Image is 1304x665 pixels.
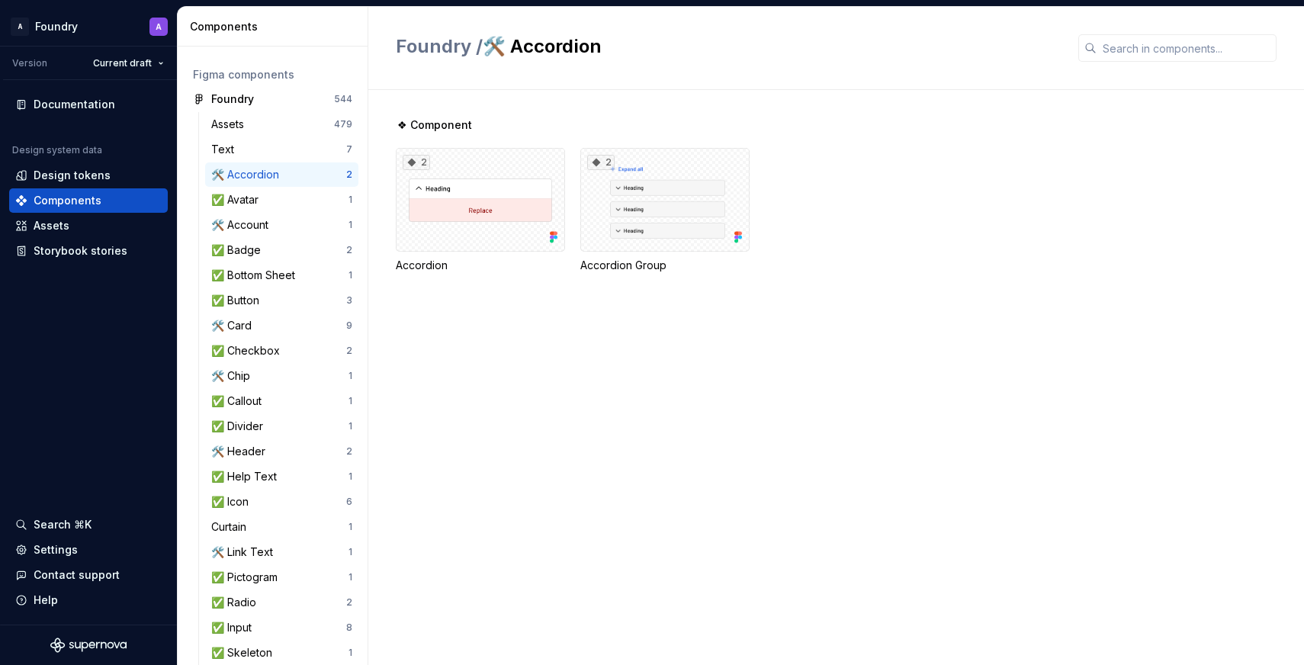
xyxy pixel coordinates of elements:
[205,339,358,363] a: ✅ Checkbox2
[9,588,168,612] button: Help
[211,570,284,585] div: ✅ Pictogram
[3,10,174,43] button: AFoundryA
[396,258,565,273] div: Accordion
[211,469,283,484] div: ✅ Help Text
[346,320,352,332] div: 9
[348,370,352,382] div: 1
[205,238,358,262] a: ✅ Badge2
[205,439,358,464] a: 🛠️ Header2
[205,540,358,564] a: 🛠️ Link Text1
[580,148,750,273] div: 2Accordion Group
[190,19,361,34] div: Components
[334,93,352,105] div: 544
[34,193,101,208] div: Components
[205,641,358,665] a: ✅ Skeleton1
[205,263,358,288] a: ✅ Bottom Sheet1
[205,615,358,640] a: ✅ Input8
[205,137,358,162] a: Text7
[211,620,258,635] div: ✅ Input
[156,21,162,33] div: A
[34,168,111,183] div: Design tokens
[34,542,78,557] div: Settings
[348,269,352,281] div: 1
[9,188,168,213] a: Components
[348,194,352,206] div: 1
[211,268,301,283] div: ✅ Bottom Sheet
[34,593,58,608] div: Help
[211,92,254,107] div: Foundry
[346,143,352,156] div: 7
[396,35,483,57] span: Foundry /
[205,288,358,313] a: ✅ Button3
[346,496,352,508] div: 6
[205,464,358,489] a: ✅ Help Text1
[205,590,358,615] a: ✅ Radio2
[348,571,352,583] div: 1
[348,219,352,231] div: 1
[348,395,352,407] div: 1
[9,163,168,188] a: Design tokens
[348,471,352,483] div: 1
[346,345,352,357] div: 2
[187,87,358,111] a: Foundry544
[346,169,352,181] div: 2
[397,117,472,133] span: ❖ Component
[205,112,358,137] a: Assets479
[396,34,1060,59] h2: 🛠️ Accordion
[205,364,358,388] a: 🛠️ Chip1
[211,142,240,157] div: Text
[211,243,267,258] div: ✅ Badge
[348,420,352,432] div: 1
[346,445,352,458] div: 2
[211,494,255,509] div: ✅ Icon
[34,243,127,259] div: Storybook stories
[211,444,271,459] div: 🛠️ Header
[34,567,120,583] div: Contact support
[211,217,275,233] div: 🛠️ Account
[346,622,352,634] div: 8
[211,419,269,434] div: ✅ Divider
[348,521,352,533] div: 1
[9,512,168,537] button: Search ⌘K
[346,596,352,609] div: 2
[9,563,168,587] button: Contact support
[9,538,168,562] a: Settings
[348,546,352,558] div: 1
[211,645,278,660] div: ✅ Skeleton
[1097,34,1277,62] input: Search in components...
[205,213,358,237] a: 🛠️ Account1
[334,118,352,130] div: 479
[211,343,286,358] div: ✅ Checkbox
[211,167,285,182] div: 🛠️ Accordion
[346,294,352,307] div: 3
[396,148,565,273] div: 2Accordion
[211,545,279,560] div: 🛠️ Link Text
[205,565,358,590] a: ✅ Pictogram1
[211,394,268,409] div: ✅ Callout
[348,647,352,659] div: 1
[580,258,750,273] div: Accordion Group
[93,57,152,69] span: Current draft
[12,57,47,69] div: Version
[50,638,127,653] svg: Supernova Logo
[34,218,69,233] div: Assets
[587,155,615,170] div: 2
[211,192,265,207] div: ✅ Avatar
[211,318,258,333] div: 🛠️ Card
[205,414,358,439] a: ✅ Divider1
[211,595,262,610] div: ✅ Radio
[205,188,358,212] a: ✅ Avatar1
[9,214,168,238] a: Assets
[205,162,358,187] a: 🛠️ Accordion2
[346,244,352,256] div: 2
[211,368,256,384] div: 🛠️ Chip
[35,19,78,34] div: Foundry
[205,389,358,413] a: ✅ Callout1
[34,97,115,112] div: Documentation
[11,18,29,36] div: A
[211,293,265,308] div: ✅ Button
[211,519,252,535] div: Curtain
[403,155,430,170] div: 2
[193,67,352,82] div: Figma components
